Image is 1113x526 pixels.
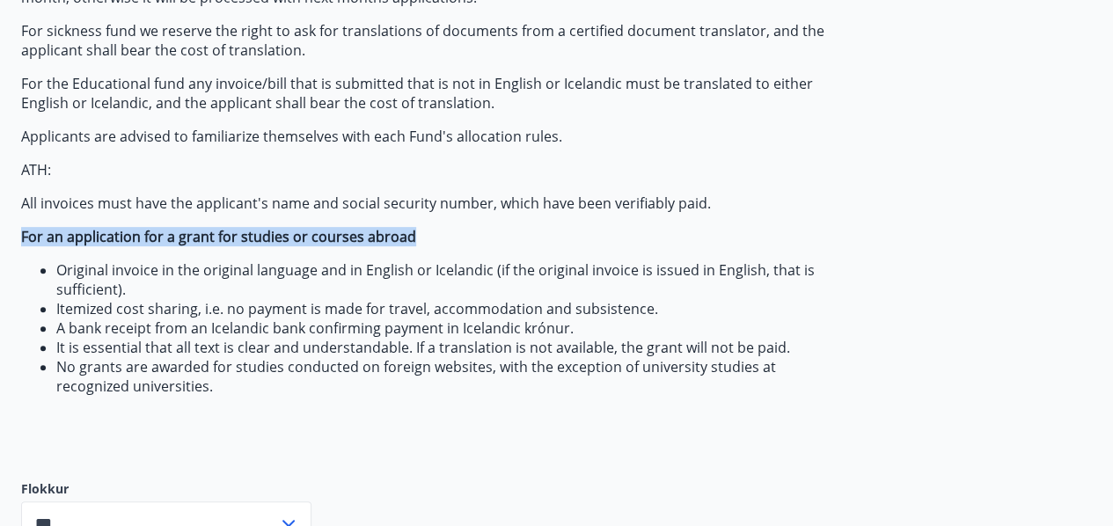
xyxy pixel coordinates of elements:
[21,227,416,246] strong: For an application for a grant for studies or courses abroad
[56,357,852,396] li: No grants are awarded for studies conducted on foreign websites, with the exception of university...
[56,260,852,299] li: Original invoice in the original language and in English or Icelandic (if the original invoice is...
[21,127,852,146] p: Applicants are advised to familiarize themselves with each Fund's allocation rules.
[21,74,852,113] p: For the Educational fund any invoice/bill that is submitted that is not in English or Icelandic m...
[21,480,311,498] label: Flokkur
[56,318,852,338] li: A bank receipt from an Icelandic bank confirming payment in Icelandic krónur.
[21,160,852,179] p: ATH:
[21,21,852,60] p: For sickness fund we reserve the right to ask for translations of documents from a certified docu...
[56,299,852,318] li: Itemized cost sharing, i.e. no payment is made for travel, accommodation and subsistence.
[56,338,852,357] li: It is essential that all text is clear and understandable. If a translation is not available, the...
[21,194,852,213] p: All invoices must have the applicant's name and social security number, which have been verifiabl...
